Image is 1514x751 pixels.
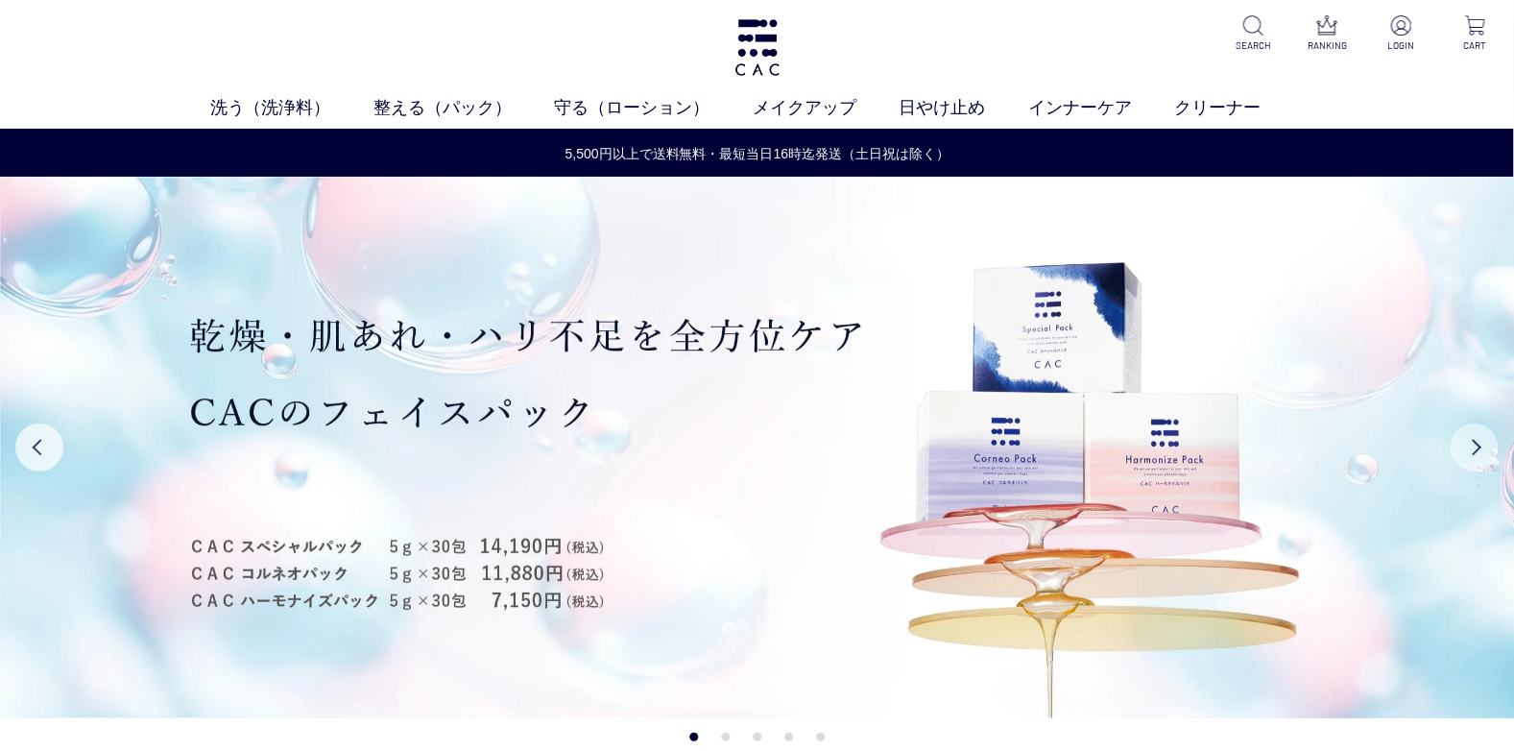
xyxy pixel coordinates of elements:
img: logo [733,19,782,76]
a: メイクアップ [753,95,900,121]
a: クリーナー [1175,95,1305,121]
a: インナーケア [1028,95,1175,121]
a: 洗う（洗浄料） [210,95,374,121]
button: 5 of 5 [816,733,825,741]
a: 整える（パック） [373,95,555,121]
button: Next [1451,424,1499,472]
p: LOGIN [1378,38,1425,53]
a: RANKING [1304,15,1351,53]
a: 5,500円以上で送料無料・最短当日16時迄発送（土日祝は除く） [1,144,1514,164]
p: CART [1452,38,1499,53]
a: 日やけ止め [900,95,1029,121]
p: SEARCH [1230,38,1277,53]
button: 1 of 5 [689,733,698,741]
a: 守る（ローション） [555,95,754,121]
p: RANKING [1304,38,1351,53]
button: 3 of 5 [753,733,761,741]
a: CART [1452,15,1499,53]
button: 4 of 5 [784,733,793,741]
button: Previous [15,424,63,472]
a: LOGIN [1378,15,1425,53]
a: SEARCH [1230,15,1277,53]
button: 2 of 5 [721,733,730,741]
